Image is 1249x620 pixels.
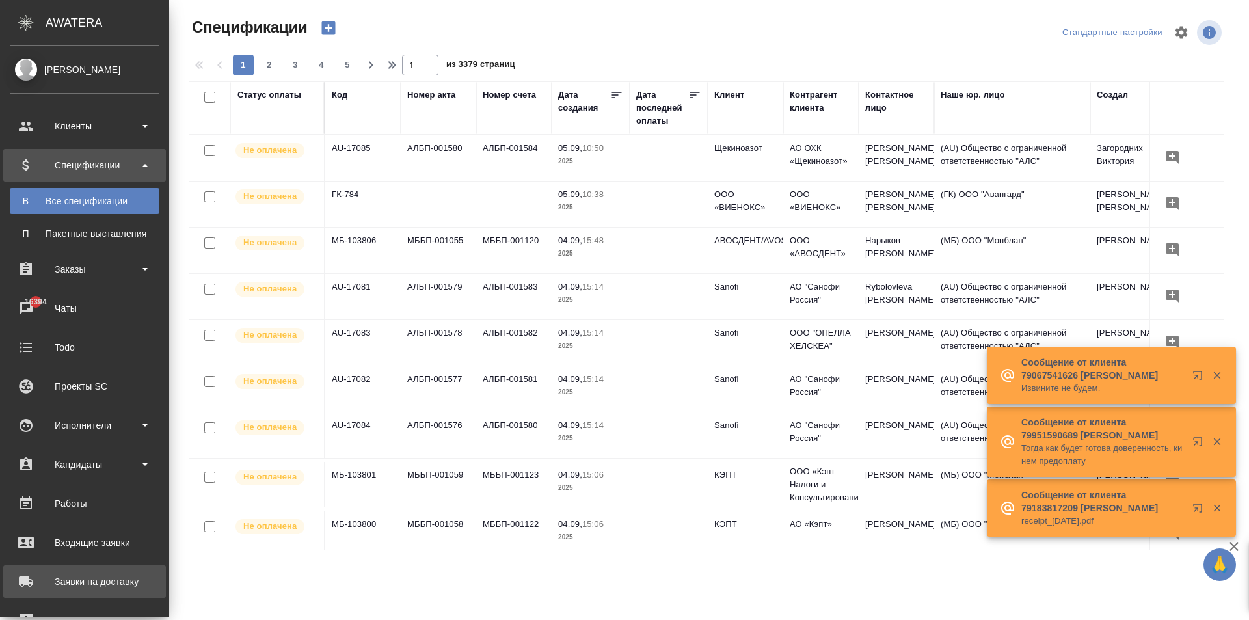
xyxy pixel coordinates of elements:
[476,511,552,557] td: МББП-001122
[243,375,297,388] p: Не оплачена
[337,55,358,75] button: 5
[3,331,166,364] a: Todo
[476,412,552,458] td: АЛБП-001580
[1090,274,1166,319] td: [PERSON_NAME]
[10,455,159,474] div: Кандидаты
[1185,429,1216,460] button: Открыть в новой вкладке
[325,462,401,507] td: МБ-103801
[859,274,934,319] td: Rybolovleva [PERSON_NAME]
[1185,495,1216,526] button: Открыть в новой вкладке
[558,155,623,168] p: 2025
[941,88,1005,101] div: Наше юр. лицо
[243,329,297,342] p: Не оплачена
[401,274,476,319] td: АЛБП-001579
[1185,362,1216,394] button: Открыть в новой вкладке
[1090,135,1166,181] td: Загородних Виктория
[1021,442,1184,468] p: Тогда как будет готова доверенность, кинем предоплату
[790,419,852,445] p: АО "Санофи Россия"
[582,328,604,338] p: 15:14
[401,412,476,458] td: АЛБП-001576
[1166,17,1197,48] span: Настроить таблицу
[859,228,934,273] td: Нарыков [PERSON_NAME]
[325,511,401,557] td: МБ-103800
[558,374,582,384] p: 04.09,
[243,236,297,249] p: Не оплачена
[476,228,552,273] td: МББП-001120
[934,228,1090,273] td: (МБ) ООО "Монблан"
[237,88,301,101] div: Статус оплаты
[558,470,582,479] p: 04.09,
[401,511,476,557] td: МББП-001058
[859,511,934,557] td: [PERSON_NAME]
[790,373,852,399] p: АО "Санофи Россия"
[10,494,159,513] div: Работы
[446,57,515,75] span: из 3379 страниц
[259,59,280,72] span: 2
[558,328,582,338] p: 04.09,
[934,135,1090,181] td: (AU) Общество с ограниченной ответственностью "АЛС"
[1021,489,1184,515] p: Сообщение от клиента 79183817209 [PERSON_NAME]
[558,432,623,445] p: 2025
[10,377,159,396] div: Проекты SC
[311,59,332,72] span: 4
[790,280,852,306] p: АО "Санофи Россия"
[285,59,306,72] span: 3
[401,462,476,507] td: МББП-001059
[558,386,623,399] p: 2025
[10,62,159,77] div: [PERSON_NAME]
[243,144,297,157] p: Не оплачена
[865,88,928,115] div: Контактное лицо
[790,188,852,214] p: ООО «ВИЕНОКС»
[325,320,401,366] td: AU-17083
[790,465,852,504] p: ООО «Кэпт Налоги и Консультирование»
[325,182,401,227] td: ГК-784
[17,295,55,308] span: 16394
[859,182,934,227] td: [PERSON_NAME] [PERSON_NAME]
[10,260,159,279] div: Заказы
[558,189,582,199] p: 05.09,
[859,135,934,181] td: [PERSON_NAME] [PERSON_NAME]
[1021,515,1184,528] p: receipt_[DATE].pdf
[407,88,455,101] div: Номер акта
[582,282,604,291] p: 15:14
[1203,502,1230,514] button: Закрыть
[790,88,852,115] div: Контрагент клиента
[558,282,582,291] p: 04.09,
[10,533,159,552] div: Входящие заявки
[1059,23,1166,43] div: split button
[934,511,1090,557] td: (МБ) ООО "Монблан"
[558,481,623,494] p: 2025
[558,519,582,529] p: 04.09,
[243,282,297,295] p: Не оплачена
[790,234,852,260] p: ООО «АВОСДЕНТ»
[325,274,401,319] td: AU-17081
[582,420,604,430] p: 15:14
[558,88,610,115] div: Дата создания
[325,228,401,273] td: МБ-103806
[714,518,777,531] p: КЭПТ
[934,182,1090,227] td: (ГК) ООО "Авангард"
[10,221,159,247] a: ППакетные выставления
[1021,356,1184,382] p: Сообщение от клиента 79067541626 [PERSON_NAME]
[483,88,536,101] div: Номер счета
[243,520,297,533] p: Не оплачена
[558,420,582,430] p: 04.09,
[1090,320,1166,366] td: [PERSON_NAME]
[859,366,934,412] td: [PERSON_NAME]
[1097,88,1128,101] div: Создал
[332,88,347,101] div: Код
[10,188,159,214] a: ВВсе спецификации
[10,338,159,357] div: Todo
[934,320,1090,366] td: (AU) Общество с ограниченной ответственностью "АЛС"
[934,274,1090,319] td: (AU) Общество с ограниченной ответственностью "АЛС"
[714,234,777,247] p: АВОСДЕНТ/AVOSDENT
[934,462,1090,507] td: (МБ) ООО "Монблан"
[285,55,306,75] button: 3
[10,416,159,435] div: Исполнители
[558,143,582,153] p: 05.09,
[401,320,476,366] td: АЛБП-001578
[790,327,852,353] p: ООО "ОПЕЛЛА ХЕЛСКЕА"
[3,487,166,520] a: Работы
[859,412,934,458] td: [PERSON_NAME]
[10,116,159,136] div: Клиенты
